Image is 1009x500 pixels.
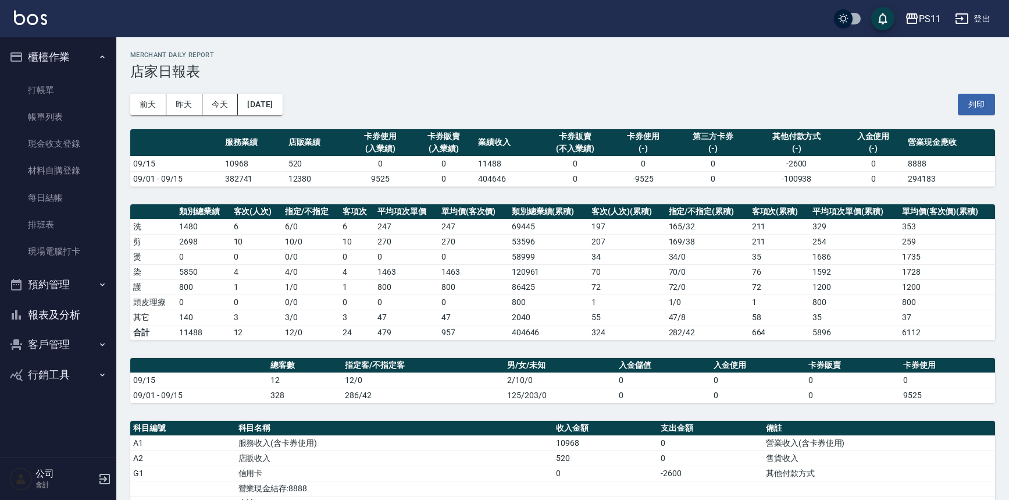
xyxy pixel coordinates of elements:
[231,219,282,234] td: 6
[5,42,112,72] button: 櫃檯作業
[282,279,340,295] td: 1 / 0
[666,264,749,279] td: 70 / 0
[375,279,438,295] td: 800
[658,435,763,451] td: 0
[282,249,340,264] td: 0 / 0
[751,156,842,171] td: -2600
[231,295,282,310] td: 0
[763,451,995,466] td: 售貨收入
[282,204,340,219] th: 指定/不指定
[871,7,894,30] button: save
[754,143,839,155] div: (-)
[749,264,810,279] td: 76
[340,249,375,264] td: 0
[589,219,666,234] td: 197
[375,219,438,234] td: 247
[342,388,504,403] td: 286/42
[539,171,611,186] td: 0
[176,219,230,234] td: 1480
[176,249,230,264] td: 0
[589,264,666,279] td: 70
[5,77,112,104] a: 打帳單
[268,373,342,388] td: 12
[375,234,438,249] td: 270
[509,234,589,249] td: 53596
[711,388,805,403] td: 0
[236,435,553,451] td: 服務收入(含卡券使用)
[5,360,112,390] button: 行銷工具
[166,94,202,115] button: 昨天
[130,204,995,341] table: a dense table
[509,325,589,340] td: 404646
[5,329,112,360] button: 客戶管理
[14,10,47,25] img: Logo
[375,249,438,264] td: 0
[438,234,509,249] td: 270
[412,171,475,186] td: 0
[899,249,995,264] td: 1735
[749,279,810,295] td: 72
[375,295,438,310] td: 0
[130,388,268,403] td: 09/01 - 09/15
[268,358,342,373] th: 總客數
[236,421,553,436] th: 科目名稱
[919,12,941,26] div: PS11
[236,481,553,496] td: 營業現金結存:8888
[35,480,95,490] p: 會計
[810,295,899,310] td: 800
[130,279,176,295] td: 護
[340,295,375,310] td: 0
[678,130,748,143] div: 第三方卡券
[589,249,666,264] td: 34
[176,295,230,310] td: 0
[176,325,230,340] td: 11488
[412,156,475,171] td: 0
[589,279,666,295] td: 72
[842,171,905,186] td: 0
[130,63,995,80] h3: 店家日報表
[475,129,539,157] th: 業績收入
[130,249,176,264] td: 燙
[231,234,282,249] td: 10
[176,234,230,249] td: 2698
[348,171,412,186] td: 9525
[666,310,749,325] td: 47 / 8
[130,156,222,171] td: 09/15
[900,373,995,388] td: 0
[351,130,409,143] div: 卡券使用
[5,104,112,130] a: 帳單列表
[905,156,995,171] td: 8888
[810,279,899,295] td: 1200
[438,279,509,295] td: 800
[899,204,995,219] th: 單均價(客次價)(累積)
[589,310,666,325] td: 55
[282,325,340,340] td: 12/0
[810,249,899,264] td: 1686
[222,129,286,157] th: 服務業績
[5,157,112,184] a: 材料自購登錄
[268,388,342,403] td: 328
[589,204,666,219] th: 客次(人次)(累積)
[348,156,412,171] td: 0
[238,94,282,115] button: [DATE]
[950,8,995,30] button: 登出
[438,204,509,219] th: 單均價(客次價)
[282,234,340,249] td: 10 / 0
[282,310,340,325] td: 3 / 0
[749,204,810,219] th: 客項次(累積)
[351,143,409,155] div: (入業績)
[805,388,900,403] td: 0
[905,171,995,186] td: 294183
[805,373,900,388] td: 0
[589,295,666,310] td: 1
[342,358,504,373] th: 指定客/不指定客
[553,466,658,481] td: 0
[231,264,282,279] td: 4
[541,130,608,143] div: 卡券販賣
[675,156,751,171] td: 0
[509,249,589,264] td: 58999
[810,234,899,249] td: 254
[844,130,902,143] div: 入金使用
[509,219,589,234] td: 69445
[286,156,349,171] td: 520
